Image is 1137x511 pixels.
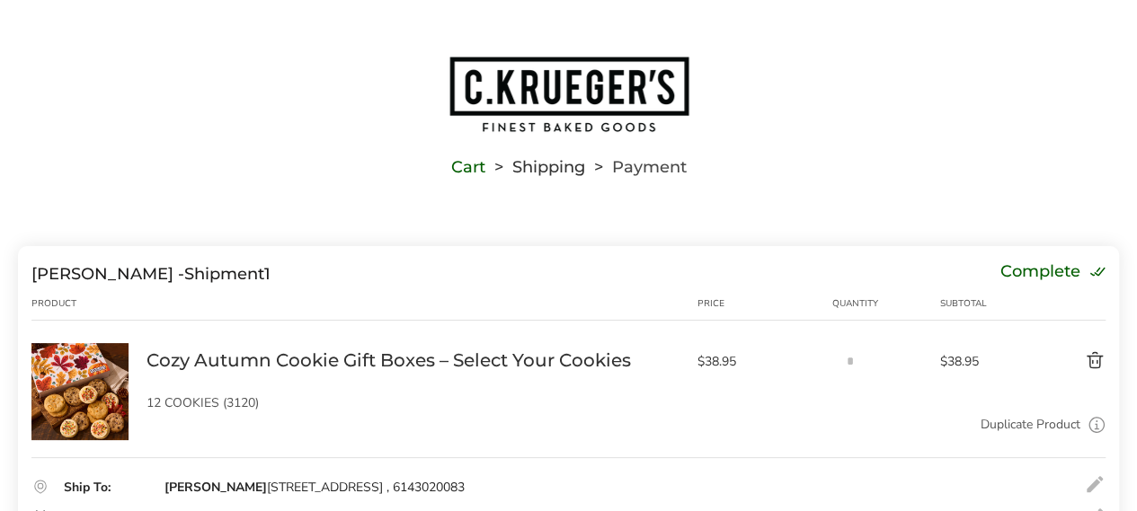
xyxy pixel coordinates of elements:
[31,264,271,284] div: Shipment
[31,342,129,359] a: Cozy Autumn Cookie Gift Boxes – Select Your Cookies
[31,264,184,284] span: [PERSON_NAME] -
[448,55,690,134] img: C.KRUEGER'S
[31,343,129,440] img: Cozy Autumn Cookie Gift Boxes – Select Your Cookies
[18,55,1119,134] a: Go to home page
[981,415,1080,435] a: Duplicate Product
[612,161,687,173] span: Payment
[31,296,147,311] div: Product
[64,481,147,494] div: Ship To:
[451,161,485,173] a: Cart
[164,479,267,496] strong: [PERSON_NAME]
[147,397,680,410] p: 12 COOKIES (3120)
[940,353,1016,370] span: $38.95
[697,353,823,370] span: $38.95
[264,264,271,284] span: 1
[1000,264,1106,284] div: Complete
[1015,350,1106,372] button: Delete product
[697,296,832,311] div: Price
[940,296,1016,311] div: Subtotal
[485,161,585,173] li: Shipping
[832,343,868,379] input: Quantity input
[832,296,940,311] div: Quantity
[147,348,631,372] a: Cozy Autumn Cookie Gift Boxes – Select Your Cookies
[164,480,465,496] div: [STREET_ADDRESS] , 6143020083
